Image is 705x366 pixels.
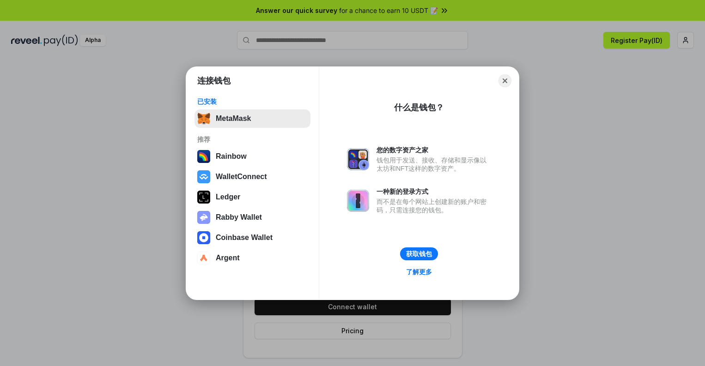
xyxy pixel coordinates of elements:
img: svg+xml,%3Csvg%20width%3D%2228%22%20height%3D%2228%22%20viewBox%3D%220%200%2028%2028%22%20fill%3D... [197,170,210,183]
button: 获取钱包 [400,247,438,260]
button: Rainbow [194,147,310,166]
button: Rabby Wallet [194,208,310,227]
div: 钱包用于发送、接收、存储和显示像以太坊和NFT这样的数字资产。 [377,156,491,173]
img: svg+xml,%3Csvg%20xmlns%3D%22http%3A%2F%2Fwww.w3.org%2F2000%2Fsvg%22%20fill%3D%22none%22%20viewBox... [347,148,369,170]
div: 推荐 [197,135,308,144]
button: WalletConnect [194,168,310,186]
img: svg+xml,%3Csvg%20fill%3D%22none%22%20height%3D%2233%22%20viewBox%3D%220%200%2035%2033%22%20width%... [197,112,210,125]
div: MetaMask [216,114,251,123]
div: Argent [216,254,240,262]
h1: 连接钱包 [197,75,231,86]
img: svg+xml,%3Csvg%20xmlns%3D%22http%3A%2F%2Fwww.w3.org%2F2000%2Fsvg%22%20fill%3D%22none%22%20viewBox... [197,211,210,224]
div: 一种新的登录方式 [377,187,491,196]
div: 已安装 [197,97,308,106]
div: 什么是钱包？ [394,102,444,113]
div: 获取钱包 [406,250,432,258]
button: MetaMask [194,109,310,128]
img: svg+xml,%3Csvg%20xmlns%3D%22http%3A%2F%2Fwww.w3.org%2F2000%2Fsvg%22%20fill%3D%22none%22%20viewBox... [347,190,369,212]
img: svg+xml,%3Csvg%20width%3D%2228%22%20height%3D%2228%22%20viewBox%3D%220%200%2028%2028%22%20fill%3D... [197,231,210,244]
div: Coinbase Wallet [216,234,273,242]
button: Ledger [194,188,310,206]
div: Rainbow [216,152,247,161]
div: Ledger [216,193,240,201]
div: 而不是在每个网站上创建新的账户和密码，只需连接您的钱包。 [377,198,491,214]
button: Close [498,74,511,87]
div: 您的数字资产之家 [377,146,491,154]
div: 了解更多 [406,268,432,276]
a: 了解更多 [401,266,438,278]
button: Coinbase Wallet [194,228,310,247]
div: WalletConnect [216,173,267,181]
div: Rabby Wallet [216,213,262,222]
button: Argent [194,249,310,267]
img: svg+xml,%3Csvg%20xmlns%3D%22http%3A%2F%2Fwww.w3.org%2F2000%2Fsvg%22%20width%3D%2228%22%20height%3... [197,191,210,204]
img: svg+xml,%3Csvg%20width%3D%2228%22%20height%3D%2228%22%20viewBox%3D%220%200%2028%2028%22%20fill%3D... [197,252,210,264]
img: svg+xml,%3Csvg%20width%3D%22120%22%20height%3D%22120%22%20viewBox%3D%220%200%20120%20120%22%20fil... [197,150,210,163]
